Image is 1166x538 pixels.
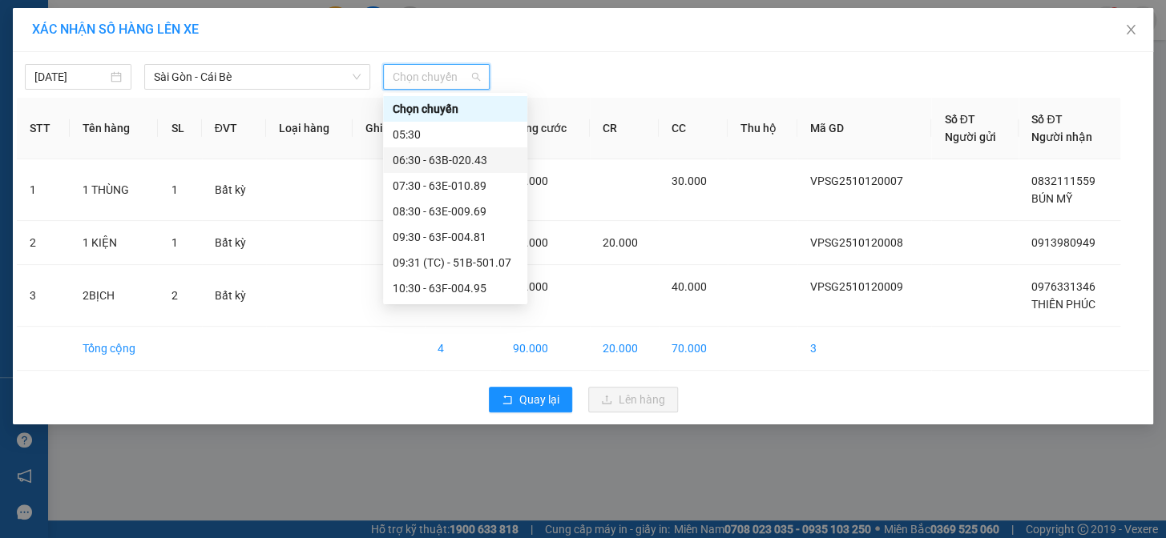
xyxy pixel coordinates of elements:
[393,228,518,246] div: 09:30 - 63F-004.81
[810,175,903,187] span: VPSG2510120007
[266,98,352,159] th: Loại hàng
[502,394,513,407] span: rollback
[1031,130,1092,143] span: Người nhận
[154,65,361,89] span: Sài Gòn - Cái Bè
[70,265,159,327] td: 2BỊCH
[393,203,518,220] div: 08:30 - 63E-009.69
[1031,113,1062,126] span: Số ĐT
[353,98,426,159] th: Ghi chú
[202,221,266,265] td: Bất kỳ
[158,98,201,159] th: SL
[500,327,590,371] td: 90.000
[425,327,500,371] td: 4
[393,279,518,297] div: 10:30 - 63F-004.95
[1031,175,1095,187] span: 0832111559
[588,387,678,412] button: uploadLên hàng
[202,265,266,327] td: Bất kỳ
[171,183,177,196] span: 1
[202,98,266,159] th: ĐVT
[672,175,707,187] span: 30.000
[393,177,518,195] div: 07:30 - 63E-010.89
[590,98,659,159] th: CR
[519,391,559,408] span: Quay lại
[70,327,159,371] td: Tổng cộng
[393,151,518,169] div: 06:30 - 63B-020.43
[672,280,707,293] span: 40.000
[1031,192,1072,205] span: BÚN MỸ
[810,236,903,249] span: VPSG2510120008
[171,236,177,249] span: 1
[171,289,177,302] span: 2
[393,65,480,89] span: Chọn chuyến
[17,221,70,265] td: 2
[810,280,903,293] span: VPSG2510120009
[70,159,159,221] td: 1 THÙNG
[1031,280,1095,293] span: 0976331346
[352,72,361,82] span: down
[17,98,70,159] th: STT
[797,327,931,371] td: 3
[513,236,548,249] span: 20.000
[383,96,527,122] div: Chọn chuyến
[590,327,659,371] td: 20.000
[1031,298,1095,311] span: THIÊN PHÚC
[513,280,548,293] span: 40.000
[32,22,199,37] span: XÁC NHẬN SỐ HÀNG LÊN XE
[1124,23,1137,36] span: close
[393,100,518,118] div: Chọn chuyến
[944,130,995,143] span: Người gửi
[34,68,107,86] input: 12/10/2025
[70,221,159,265] td: 1 KIỆN
[489,387,572,412] button: rollbackQuay lại
[70,98,159,159] th: Tên hàng
[17,159,70,221] td: 1
[393,126,518,143] div: 05:30
[17,265,70,327] td: 3
[1031,236,1095,249] span: 0913980949
[659,98,728,159] th: CC
[202,159,266,221] td: Bất kỳ
[393,254,518,271] div: 09:31 (TC) - 51B-501.07
[659,327,728,371] td: 70.000
[513,175,548,187] span: 30.000
[603,236,638,249] span: 20.000
[797,98,931,159] th: Mã GD
[500,98,590,159] th: Tổng cước
[728,98,797,159] th: Thu hộ
[1108,8,1153,53] button: Close
[944,113,974,126] span: Số ĐT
